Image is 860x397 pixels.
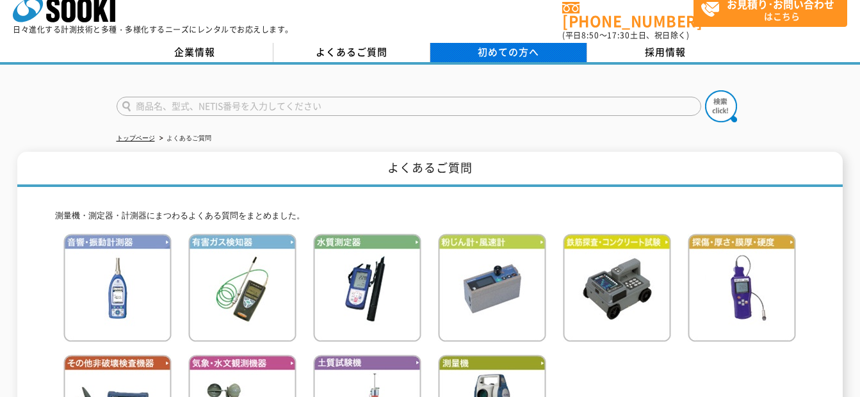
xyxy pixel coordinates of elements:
[581,29,599,41] span: 8:50
[562,29,689,41] span: (平日 ～ 土日、祝日除く)
[117,43,273,62] a: 企業情報
[117,134,155,142] a: トップページ
[705,90,737,122] img: btn_search.png
[562,2,694,28] a: [PHONE_NUMBER]
[563,234,671,342] img: 鉄筋検査・コンクリート試験
[13,26,293,33] p: 日々進化する計測技術と多種・多様化するニーズにレンタルでお応えします。
[438,234,546,342] img: 粉じん計・風速計
[430,43,587,62] a: 初めての方へ
[63,234,172,342] img: 音響・振動計測器
[188,234,296,342] img: 有害ガス検知器
[55,209,804,223] p: 測量機・測定器・計測器にまつわるよくある質問をまとめました。
[478,45,539,59] span: 初めての方へ
[117,97,701,116] input: 商品名、型式、NETIS番号を入力してください
[273,43,430,62] a: よくあるご質問
[17,152,843,187] h1: よくあるご質問
[313,234,421,342] img: 水質測定器
[157,132,211,145] li: よくあるご質問
[587,43,744,62] a: 採用情報
[688,234,796,342] img: 探傷・厚さ・膜厚・硬度
[607,29,630,41] span: 17:30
